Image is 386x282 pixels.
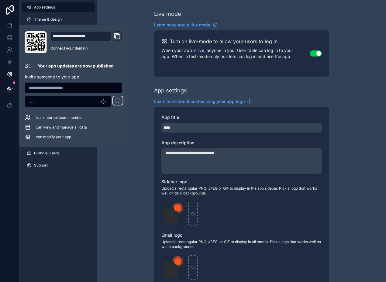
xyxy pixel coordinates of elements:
[38,63,114,69] p: Your app updates are now published
[36,115,83,120] span: is an internal team member
[161,232,182,238] span: Email logo
[50,46,122,51] a: Connect your domain
[34,17,62,22] span: Theme & design
[154,22,210,28] span: Learn more about live mode
[22,15,95,24] a: Theme & design
[161,179,187,184] span: Sidebar logo
[154,98,252,105] a: Learn more about customizing your app logo
[161,140,194,145] span: App description
[161,115,179,120] span: App title
[25,96,111,107] button: Select Button
[22,160,95,170] a: Support
[34,151,60,156] span: Billing & Usage
[161,186,322,196] span: Upload a rectangular PNG, JPEG or GIF to display in the app sidebar. Pick a logo that works well ...
[34,5,55,10] span: App settings
[22,148,95,158] a: Billing & Usage
[154,10,181,18] div: Live mode
[50,31,122,53] div: Domain and Custom Link
[22,2,95,12] a: App settings
[161,47,310,60] p: When your app is live, anyone in your User table can log in to your app. When in test-mode only b...
[170,38,277,45] h2: Turn on live-mode to allow your users to log in
[154,86,187,95] div: App settings
[154,22,218,28] a: Learn more about live mode
[36,125,87,130] span: can view and manage all data
[25,74,122,80] p: Invite someone to your app
[36,135,71,139] span: can modify your app
[30,98,34,105] span: ...
[34,163,48,168] span: Support
[154,98,245,105] span: Learn more about customizing your app logo
[161,239,322,249] span: Upload a rectangular PNG, JPEG, or GIF to display in all emails. Pick a logo that works well on w...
